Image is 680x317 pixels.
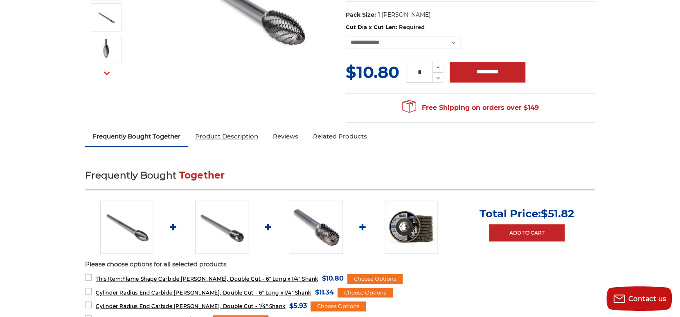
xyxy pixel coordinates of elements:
[346,11,376,19] dt: Pack Size:
[378,11,430,19] dd: 1 [PERSON_NAME]
[96,290,311,296] span: Cylinder Radius End Carbide [PERSON_NAME], Double Cut - 6" Long x 1/4" Shank
[96,39,116,59] img: flame shape burr head 6" long shank double cut tungsten carbide burr CBSH-5DL
[85,127,188,145] a: Frequently Bought Together
[96,7,116,28] img: CBSH-1DL Long reach double cut carbide rotary burr, flame shape 1/4 inch shank
[97,65,117,82] button: Next
[266,127,306,145] a: Reviews
[289,300,307,311] span: $5.93
[606,286,672,311] button: Contact us
[346,62,399,82] span: $10.80
[188,127,266,145] a: Product Description
[489,224,565,241] a: Add to Cart
[100,201,153,254] img: CBSH-5DL Long reach double cut carbide rotary burr, flame shape 1/4 inch shank
[96,276,318,282] span: Flame Shape Carbide [PERSON_NAME], Double Cut - 6" Long x 1/4" Shank
[85,170,176,181] span: Frequently Bought
[346,23,595,31] label: Cut Dia x Cut Len:
[399,24,425,30] small: Required
[311,301,366,311] div: Choose Options
[179,170,225,181] span: Together
[322,273,344,284] span: $10.80
[306,127,374,145] a: Related Products
[315,287,334,298] span: $11.34
[96,303,286,309] span: Cylinder Radius End Carbide [PERSON_NAME], Double Cut - 1/4" Shank
[541,207,574,220] span: $51.82
[347,274,403,284] div: Choose Options
[85,260,595,269] p: Please choose options for all selected products
[338,288,393,298] div: Choose Options
[402,100,539,116] span: Free Shipping on orders over $149
[96,276,122,282] strong: This Item:
[480,207,574,220] p: Total Price:
[628,295,666,303] span: Contact us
